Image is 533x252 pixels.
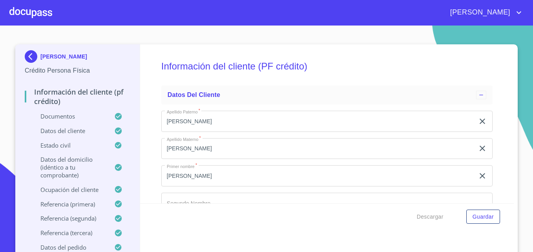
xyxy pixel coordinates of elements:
button: clear input [478,171,487,181]
span: Datos del cliente [168,91,220,98]
p: Referencia (primera) [25,200,114,208]
p: [PERSON_NAME] [40,53,87,60]
button: Guardar [466,210,500,224]
p: Información del cliente (PF crédito) [25,87,130,106]
p: Documentos [25,112,114,120]
p: Estado Civil [25,141,114,149]
span: Guardar [473,212,494,222]
button: clear input [478,144,487,153]
p: Referencia (segunda) [25,214,114,222]
span: [PERSON_NAME] [444,6,514,19]
p: Datos del domicilio (idéntico a tu comprobante) [25,155,114,179]
p: Datos del pedido [25,243,114,251]
span: Descargar [417,212,444,222]
div: [PERSON_NAME] [25,50,130,66]
img: Docupass spot blue [25,50,40,63]
button: Descargar [414,210,447,224]
p: Crédito Persona Física [25,66,130,75]
button: clear input [478,117,487,126]
div: Datos del cliente [161,86,493,104]
button: account of current user [444,6,524,19]
p: Datos del cliente [25,127,114,135]
h5: Información del cliente (PF crédito) [161,50,493,82]
p: Referencia (tercera) [25,229,114,237]
p: Ocupación del Cliente [25,186,114,194]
